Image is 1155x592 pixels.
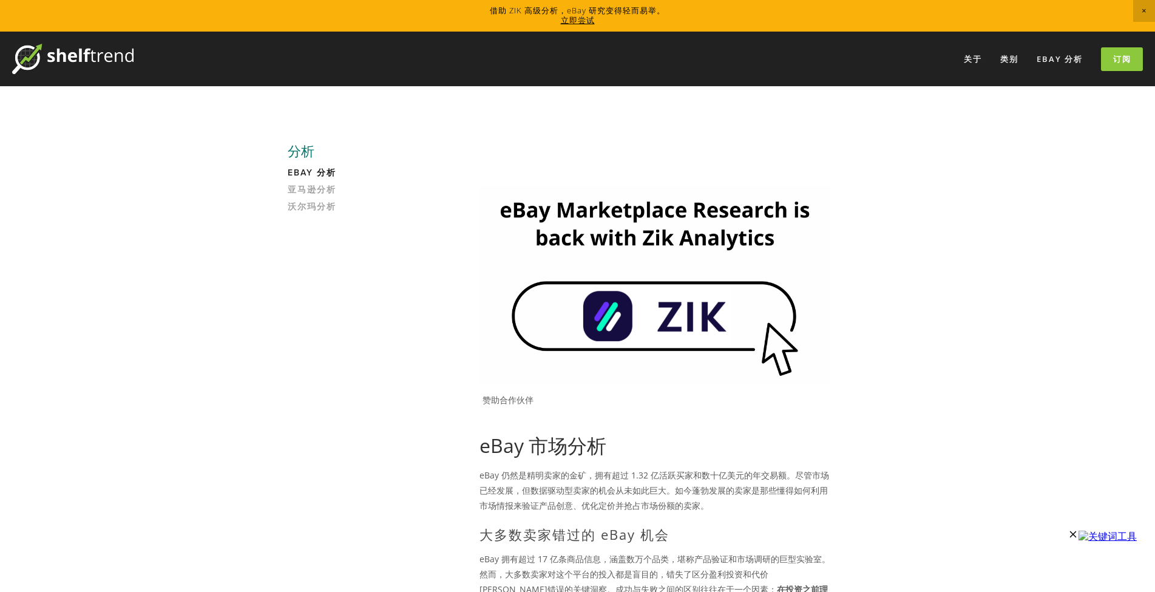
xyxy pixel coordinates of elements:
font: 赞助合作伙伴 [483,394,533,406]
font: 沃尔玛分析 [288,200,336,213]
img: Zik Analytics 赞助广告 [479,186,830,383]
font: 关于 [964,53,982,64]
font: 亚马逊分析 [288,183,336,196]
font: eBay 仍然是精明卖家的金矿，拥有超过 1.32 亿活跃买家和数十亿美元的年交易额。尽管市场已经发展，但数据驱动型卖家的机会从未如此巨大。如今蓬勃发展的卖家是那些懂得如何利用市场情报来验证产品... [479,469,829,511]
a: 亚马逊分析 [288,185,404,202]
font: eBay 市场分析 [479,432,606,458]
a: eBay 分析 [288,168,404,185]
a: 立即尝试 [561,15,595,26]
font: eBay 分析 [1037,53,1083,64]
font: 分析 [288,144,314,161]
font: 订阅 [1113,53,1131,64]
font: 类别 [1000,53,1018,64]
a: 沃尔玛分析 [288,202,404,219]
img: 货架趋势 [12,44,134,74]
font: 大多数卖家错过的 eBay 机会 [479,525,669,543]
a: eBay 分析 [1029,49,1091,69]
a: 订阅 [1101,47,1143,71]
a: 关于 [956,49,990,69]
font: eBay 分析 [288,166,336,179]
